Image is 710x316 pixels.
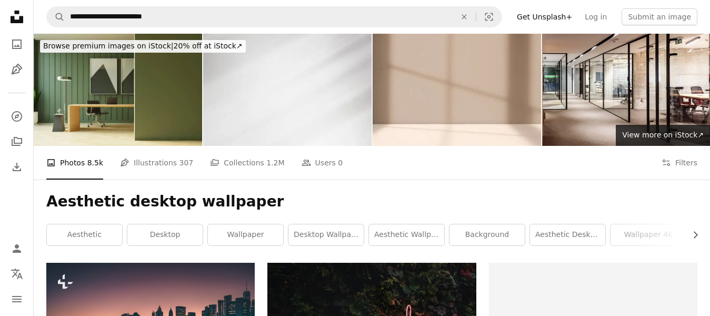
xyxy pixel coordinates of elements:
a: Illustrations [6,59,27,80]
a: Collections [6,131,27,152]
a: aesthetic wallpaper [369,224,444,245]
span: View more on iStock ↗ [622,131,704,139]
a: desktop wallpaper [288,224,364,245]
span: 0 [338,157,343,169]
a: wallpaper [208,224,283,245]
img: Background Beige Wall Studio with Shadow Leaves, light Cement floor Surface Texture Background,Em... [373,34,541,146]
form: Find visuals sitewide [46,6,502,27]
h1: Aesthetic desktop wallpaper [46,192,697,211]
button: Language [6,263,27,284]
span: 1.2M [266,157,284,169]
a: desktop [127,224,203,245]
a: Users 0 [302,146,343,180]
a: Log in / Sign up [6,238,27,259]
a: View more on iStock↗ [616,125,710,146]
button: Clear [453,7,476,27]
a: Log in [578,8,613,25]
span: 307 [179,157,194,169]
button: Filters [662,146,697,180]
span: Browse premium images on iStock | [43,42,173,50]
button: Search Unsplash [47,7,65,27]
a: wallpaper 4k [611,224,686,245]
button: scroll list to the right [686,224,697,245]
a: aesthetic desktop [530,224,605,245]
a: Download History [6,156,27,177]
a: Get Unsplash+ [511,8,578,25]
img: luxury green wall boss room and meeting room [34,34,202,146]
button: Menu [6,289,27,310]
a: aesthetic [47,224,122,245]
a: background [449,224,525,245]
button: Visual search [476,7,502,27]
span: 20% off at iStock ↗ [43,42,243,50]
a: Photos [6,34,27,55]
a: Browse premium images on iStock|20% off at iStock↗ [34,34,252,59]
button: Submit an image [622,8,697,25]
a: Collections 1.2M [210,146,284,180]
a: Illustrations 307 [120,146,193,180]
a: Explore [6,106,27,127]
img: White backdrop [203,34,372,146]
